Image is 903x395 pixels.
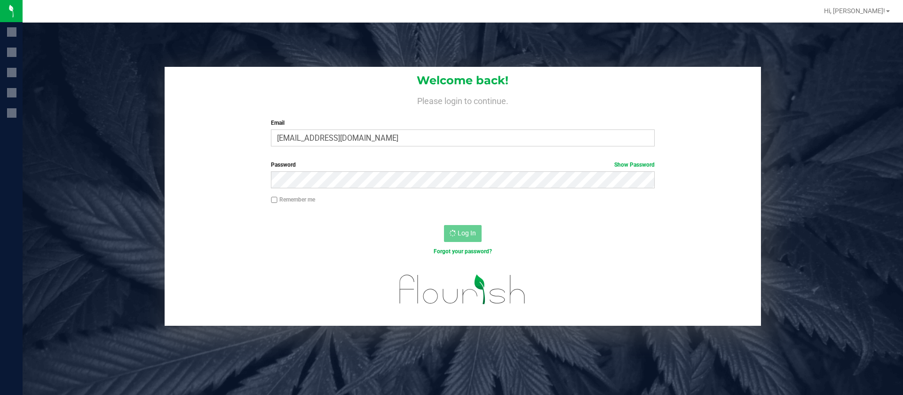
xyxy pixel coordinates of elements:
[434,248,492,255] a: Forgot your password?
[824,7,885,15] span: Hi, [PERSON_NAME]!
[614,161,655,168] a: Show Password
[444,225,482,242] button: Log In
[388,266,537,314] img: flourish_logo.svg
[271,161,296,168] span: Password
[271,119,654,127] label: Email
[165,94,761,105] h4: Please login to continue.
[165,74,761,87] h1: Welcome back!
[271,195,315,204] label: Remember me
[458,229,476,237] span: Log In
[271,197,277,203] input: Remember me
